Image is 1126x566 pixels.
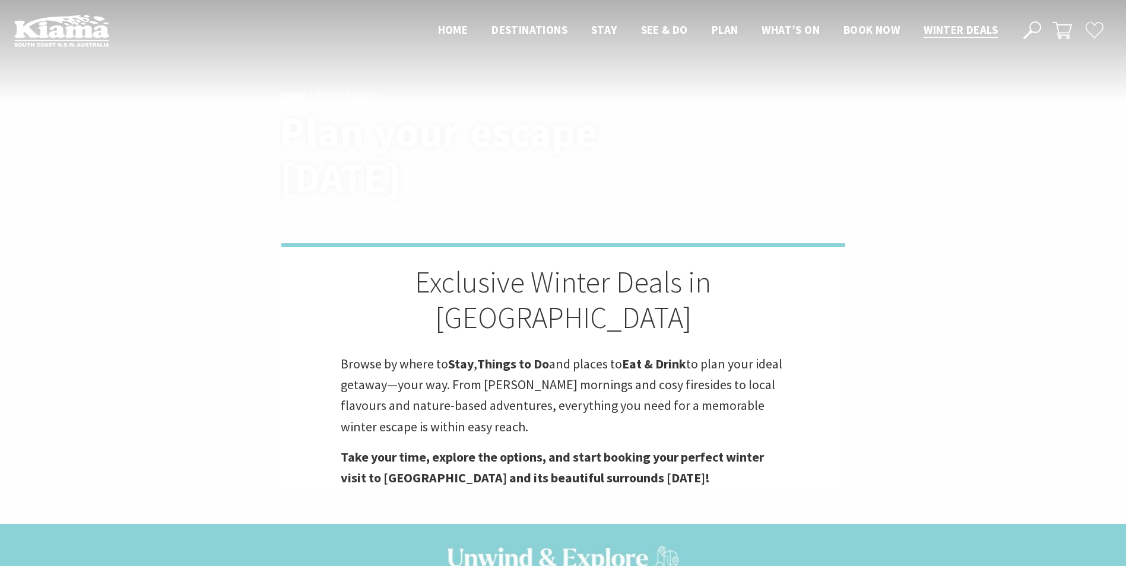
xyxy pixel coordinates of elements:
span: Stay [591,23,617,37]
strong: Eat & Drink [622,355,686,372]
span: See & Do [641,23,688,37]
span: Destinations [491,23,567,37]
a: Home [280,89,306,102]
p: Browse by where to , and places to to plan your ideal getaway—your way. From [PERSON_NAME] mornin... [341,354,786,437]
span: Book now [843,23,900,37]
li: Winter Deals [316,88,378,103]
h1: Plan your escape [DATE] [280,110,616,201]
nav: Main Menu [426,21,1010,40]
strong: Things to Do [477,355,549,372]
h2: Exclusive Winter Deals in [GEOGRAPHIC_DATA] [341,265,786,336]
strong: Take your time, explore the options, and start booking your perfect winter visit to [GEOGRAPHIC_D... [341,449,764,486]
img: Kiama Logo [14,14,109,47]
strong: Stay [448,355,474,372]
span: Plan [712,23,738,37]
span: What’s On [762,23,820,37]
span: Winter Deals [924,23,998,37]
span: Home [438,23,468,37]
